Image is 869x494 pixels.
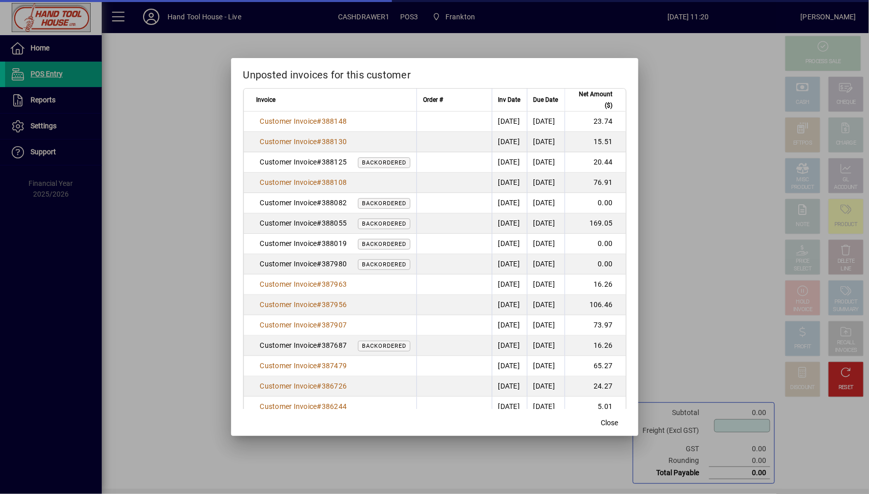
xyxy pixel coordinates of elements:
[492,152,527,173] td: [DATE]
[322,138,347,146] span: 388130
[527,112,565,132] td: [DATE]
[260,382,317,390] span: Customer Invoice
[492,112,527,132] td: [DATE]
[423,94,443,105] span: Order #
[527,213,565,234] td: [DATE]
[362,343,406,349] span: Backordered
[317,138,322,146] span: #
[492,193,527,213] td: [DATE]
[492,213,527,234] td: [DATE]
[317,117,322,125] span: #
[257,177,351,188] a: Customer Invoice#388108
[492,336,527,356] td: [DATE]
[527,132,565,152] td: [DATE]
[317,402,322,410] span: #
[317,382,322,390] span: #
[257,94,276,105] span: Invoice
[317,280,322,288] span: #
[260,300,317,309] span: Customer Invoice
[260,362,317,370] span: Customer Invoice
[322,382,347,390] span: 386726
[492,254,527,275] td: [DATE]
[257,401,351,412] a: Customer Invoice#386244
[362,221,406,227] span: Backordered
[362,200,406,207] span: Backordered
[362,241,406,248] span: Backordered
[260,138,317,146] span: Customer Invoice
[565,132,626,152] td: 15.51
[257,380,351,392] a: Customer Invoice#386726
[317,362,322,370] span: #
[527,315,565,336] td: [DATE]
[322,362,347,370] span: 387479
[527,356,565,376] td: [DATE]
[257,136,351,147] a: Customer Invoice#388130
[492,356,527,376] td: [DATE]
[260,280,317,288] span: Customer Invoice
[527,152,565,173] td: [DATE]
[565,376,626,397] td: 24.27
[565,356,626,376] td: 65.27
[260,178,317,186] span: Customer Invoice
[257,116,351,127] a: Customer Invoice#388148
[527,173,565,193] td: [DATE]
[527,397,565,417] td: [DATE]
[257,319,351,331] a: Customer Invoice#387907
[317,321,322,329] span: #
[565,112,626,132] td: 23.74
[565,234,626,254] td: 0.00
[565,152,626,173] td: 20.44
[565,254,626,275] td: 0.00
[257,299,351,310] a: Customer Invoice#387956
[534,94,558,105] span: Due Date
[565,173,626,193] td: 76.91
[322,178,347,186] span: 388108
[565,336,626,356] td: 16.26
[492,295,527,315] td: [DATE]
[322,280,347,288] span: 387963
[257,279,351,290] a: Customer Invoice#387963
[322,402,347,410] span: 386244
[492,315,527,336] td: [DATE]
[492,173,527,193] td: [DATE]
[527,254,565,275] td: [DATE]
[565,397,626,417] td: 5.01
[527,275,565,295] td: [DATE]
[498,94,521,105] span: Inv Date
[260,321,317,329] span: Customer Invoice
[492,376,527,397] td: [DATE]
[231,58,638,88] h2: Unposted invoices for this customer
[257,360,351,371] a: Customer Invoice#387479
[260,117,317,125] span: Customer Invoice
[527,193,565,213] td: [DATE]
[492,234,527,254] td: [DATE]
[317,178,322,186] span: #
[322,117,347,125] span: 388148
[565,193,626,213] td: 0.00
[260,402,317,410] span: Customer Invoice
[362,261,406,268] span: Backordered
[322,300,347,309] span: 387956
[565,295,626,315] td: 106.46
[492,132,527,152] td: [DATE]
[571,89,613,111] span: Net Amount ($)
[527,295,565,315] td: [DATE]
[565,213,626,234] td: 169.05
[527,336,565,356] td: [DATE]
[601,418,619,428] span: Close
[565,315,626,336] td: 73.97
[527,234,565,254] td: [DATE]
[527,376,565,397] td: [DATE]
[565,275,626,295] td: 16.26
[492,275,527,295] td: [DATE]
[322,321,347,329] span: 387907
[594,414,626,432] button: Close
[317,300,322,309] span: #
[492,397,527,417] td: [DATE]
[362,159,406,166] span: Backordered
